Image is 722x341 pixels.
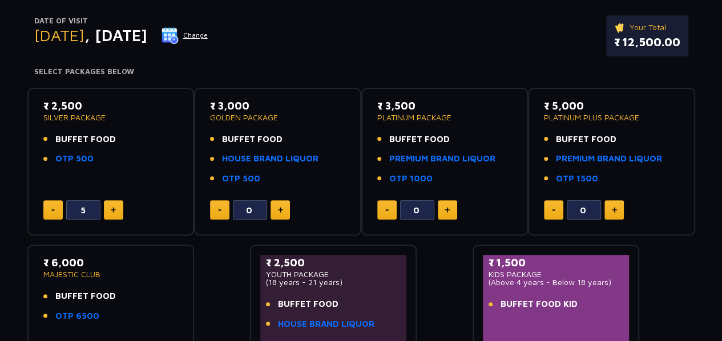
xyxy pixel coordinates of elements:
a: PREMIUM BRAND LIQUOR [389,152,495,165]
button: Change [161,26,208,44]
p: ₹ 3,500 [377,98,513,113]
p: Date of Visit [34,15,208,27]
a: OTP 6500 [55,310,99,323]
p: PLATINUM PLUS PACKAGE [544,113,679,121]
h4: Select Packages Below [34,67,688,76]
span: BUFFET FOOD [55,290,116,303]
span: BUFFET FOOD [55,133,116,146]
img: plus [612,207,617,213]
a: HOUSE BRAND LIQUOR [222,152,318,165]
p: MAJESTIC CLUB [43,270,179,278]
img: plus [445,207,450,213]
img: minus [385,209,389,211]
p: ₹ 2,500 [266,255,401,270]
p: (18 years - 21 years) [266,278,401,286]
a: HOUSE BRAND LIQUOR [278,318,374,331]
span: BUFFET FOOD KID [501,298,578,311]
img: plus [278,207,283,213]
a: PREMIUM BRAND LIQUOR [556,152,662,165]
p: ₹ 6,000 [43,255,179,270]
p: ₹ 5,000 [544,98,679,113]
p: YOUTH PACKAGE [266,270,401,278]
a: OTP 1000 [389,172,433,185]
img: minus [218,209,221,211]
img: minus [51,209,55,211]
img: ticket [614,21,626,34]
p: PLATINUM PACKAGE [377,113,513,121]
p: ₹ 1,500 [489,255,624,270]
p: ₹ 3,000 [210,98,345,113]
span: , [DATE] [84,26,147,44]
p: Your Total [614,21,680,34]
p: (Above 4 years - Below 18 years) [489,278,624,286]
a: OTP 1500 [556,172,598,185]
p: KIDS PACKAGE [489,270,624,278]
span: BUFFET FOOD [389,133,450,146]
span: BUFFET FOOD [278,298,338,311]
span: BUFFET FOOD [222,133,283,146]
p: ₹ 2,500 [43,98,179,113]
a: OTP 500 [55,152,94,165]
span: BUFFET FOOD [556,133,616,146]
img: plus [111,207,116,213]
img: minus [552,209,555,211]
p: GOLDEN PACKAGE [210,113,345,121]
a: OTP 500 [222,172,260,185]
p: ₹ 12,500.00 [614,34,680,51]
span: [DATE] [34,26,84,44]
p: SILVER PACKAGE [43,113,179,121]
